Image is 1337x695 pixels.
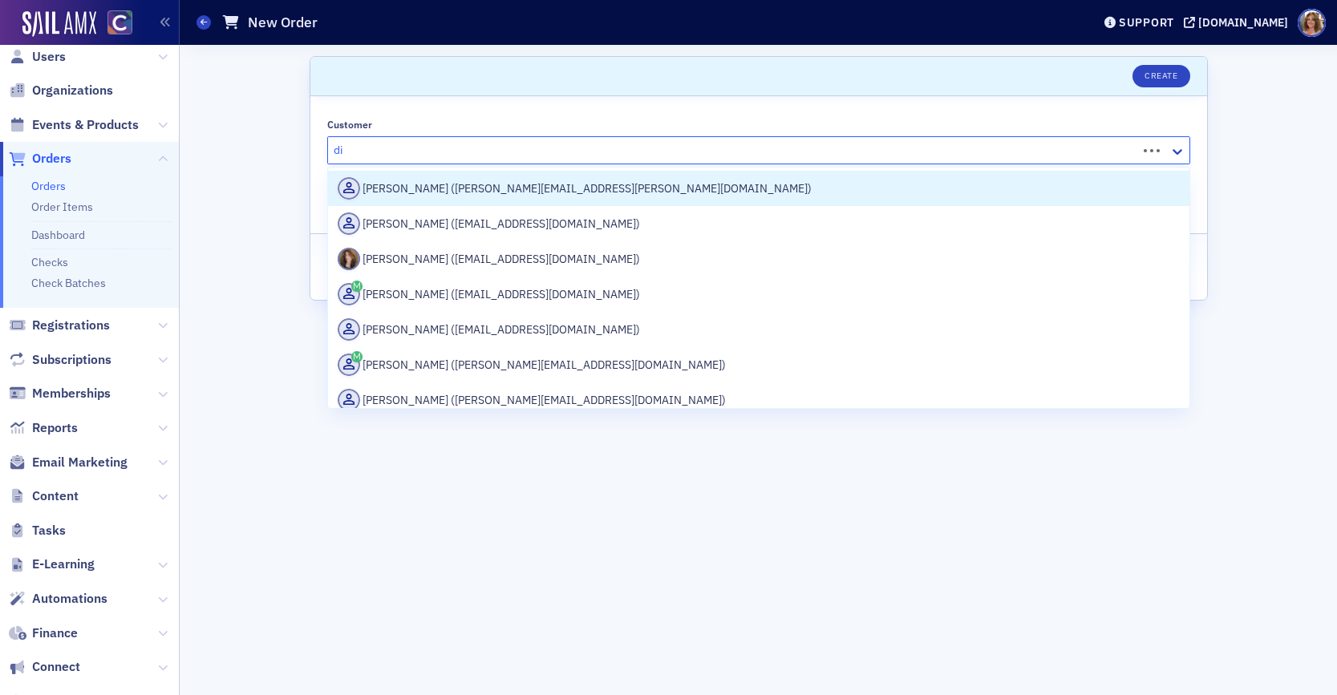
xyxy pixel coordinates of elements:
[9,48,66,66] a: Users
[1119,15,1174,30] div: Support
[338,354,1180,376] div: [PERSON_NAME] ([PERSON_NAME][EMAIL_ADDRESS][DOMAIN_NAME])
[32,82,113,99] span: Organizations
[1298,9,1326,37] span: Profile
[9,658,80,676] a: Connect
[32,658,80,676] span: Connect
[1184,17,1294,28] button: [DOMAIN_NAME]
[9,150,71,168] a: Orders
[9,590,107,608] a: Automations
[31,200,93,214] a: Order Items
[32,556,95,573] span: E-Learning
[31,255,68,269] a: Checks
[1132,65,1189,87] button: Create
[338,283,1180,305] div: [PERSON_NAME] ([EMAIL_ADDRESS][DOMAIN_NAME])
[9,116,139,134] a: Events & Products
[32,48,66,66] span: Users
[32,116,139,134] span: Events & Products
[31,228,85,242] a: Dashboard
[9,419,78,437] a: Reports
[32,624,78,642] span: Finance
[9,385,111,402] a: Memberships
[9,317,110,334] a: Registrations
[107,10,132,35] img: SailAMX
[96,10,132,38] a: View Homepage
[9,522,66,539] a: Tasks
[9,454,128,471] a: Email Marketing
[22,11,96,37] img: SailAMX
[32,590,107,608] span: Automations
[9,487,79,505] a: Content
[31,179,66,193] a: Orders
[9,556,95,573] a: E-Learning
[32,487,79,505] span: Content
[327,119,372,131] div: Customer
[32,385,111,402] span: Memberships
[31,276,106,290] a: Check Batches
[32,351,111,369] span: Subscriptions
[32,522,66,539] span: Tasks
[338,177,1180,200] div: [PERSON_NAME] ([PERSON_NAME][EMAIL_ADDRESS][PERSON_NAME][DOMAIN_NAME])
[32,454,128,471] span: Email Marketing
[9,624,78,642] a: Finance
[9,82,113,99] a: Organizations
[32,317,110,334] span: Registrations
[338,389,1180,411] div: [PERSON_NAME] ([PERSON_NAME][EMAIL_ADDRESS][DOMAIN_NAME])
[248,13,318,32] h1: New Order
[9,351,111,369] a: Subscriptions
[338,212,1180,235] div: [PERSON_NAME] ([EMAIL_ADDRESS][DOMAIN_NAME])
[32,419,78,437] span: Reports
[338,318,1180,341] div: [PERSON_NAME] ([EMAIL_ADDRESS][DOMAIN_NAME])
[1198,15,1288,30] div: [DOMAIN_NAME]
[32,150,71,168] span: Orders
[338,248,1180,270] div: [PERSON_NAME] ([EMAIL_ADDRESS][DOMAIN_NAME])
